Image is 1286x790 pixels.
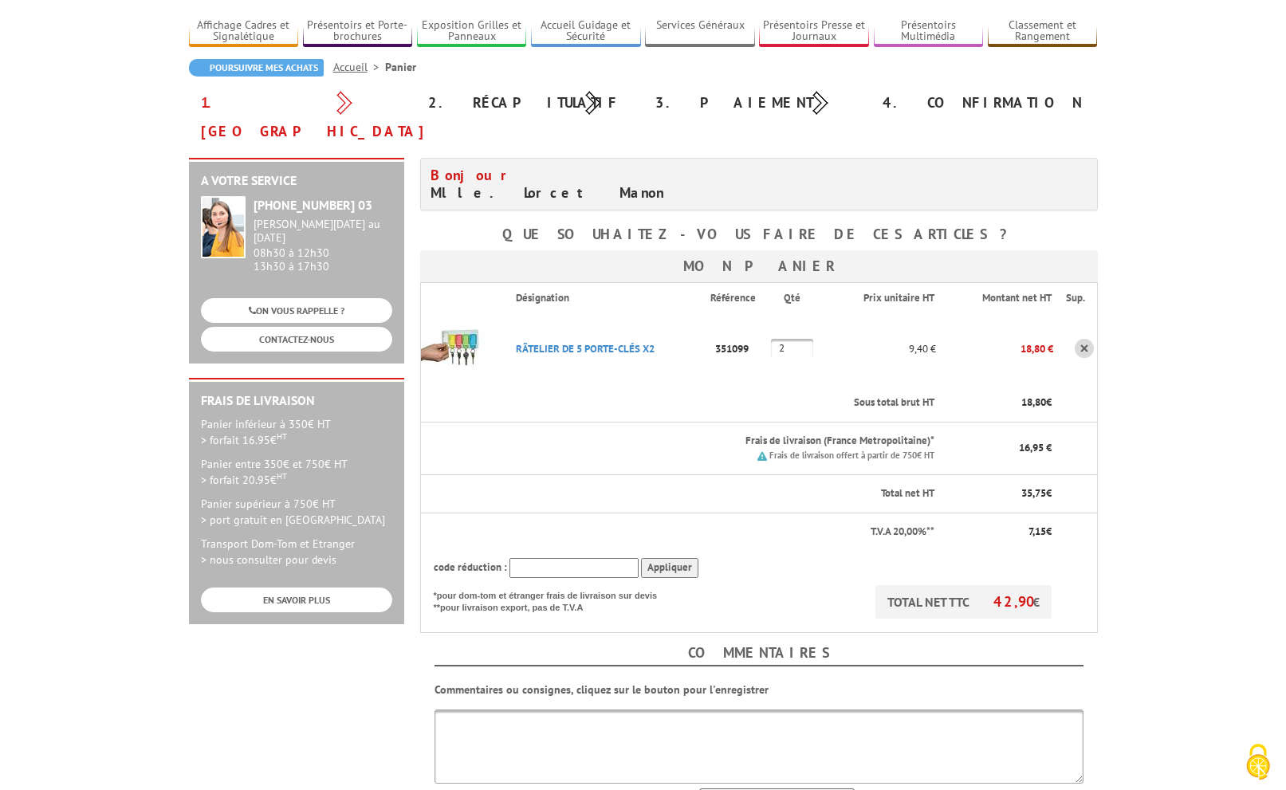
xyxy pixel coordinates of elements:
img: widget-service.jpg [201,196,246,258]
b: Que souhaitez-vous faire de ces articles ? [502,225,1015,243]
a: RâTELIER DE 5 PORTE-CLéS X2 [516,342,655,356]
b: Commentaires ou consignes, cliquez sur le bouton pour l'enregistrer [435,682,769,697]
img: picto.png [757,451,767,461]
a: EN SAVOIR PLUS [201,588,392,612]
div: 2. Récapitulatif [416,88,643,117]
a: Présentoirs Presse et Journaux [759,18,869,45]
th: Sup. [1053,282,1097,312]
span: Bonjour [431,166,515,184]
span: 7,15 [1028,525,1046,538]
h4: Commentaires [435,641,1083,666]
li: Panier [385,59,416,75]
div: 08h30 à 12h30 13h30 à 17h30 [254,218,392,273]
a: ON VOUS RAPPELLE ? [201,298,392,323]
p: Référence [710,291,769,306]
div: [PERSON_NAME][DATE] au [DATE] [254,218,392,245]
p: Prix unitaire HT [839,291,935,306]
a: Classement et Rangement [988,18,1098,45]
button: Cookies (fenêtre modale) [1230,736,1286,790]
p: Total net HT [434,486,935,501]
strong: [PHONE_NUMBER] 03 [254,197,372,213]
a: Présentoirs et Porte-brochures [303,18,413,45]
sup: HT [277,470,287,481]
p: Panier supérieur à 750€ HT [201,496,392,528]
p: 18,80 € [936,335,1052,363]
p: Panier inférieur à 350€ HT [201,416,392,448]
a: CONTACTEZ-NOUS [201,327,392,352]
p: € [949,395,1051,411]
span: 35,75 [1021,486,1046,500]
div: 1. [GEOGRAPHIC_DATA] [189,88,416,146]
span: > forfait 16.95€ [201,433,287,447]
input: Appliquer [641,558,698,578]
p: Panier entre 350€ et 750€ HT [201,456,392,488]
img: Cookies (fenêtre modale) [1238,742,1278,782]
h4: Mlle. Lorcet Manon [431,167,747,202]
a: Présentoirs Multimédia [874,18,984,45]
img: RâTELIER DE 5 PORTE-CLéS X2 [421,316,485,380]
span: 18,80 [1021,395,1046,409]
th: Sous total brut HT [503,384,936,422]
span: > nous consulter pour devis [201,552,336,567]
p: *pour dom-tom et étranger frais de livraison sur devis **pour livraison export, pas de T.V.A [434,585,673,615]
p: TOTAL NET TTC € [875,585,1052,619]
sup: HT [277,430,287,442]
p: € [949,525,1051,540]
div: 4. Confirmation [871,88,1098,117]
a: Exposition Grilles et Panneaux [417,18,527,45]
a: Services Généraux [645,18,755,45]
p: € [949,486,1051,501]
div: 3. Paiement [643,88,871,117]
span: code réduction : [434,560,507,574]
a: Poursuivre mes achats [189,59,324,77]
p: Transport Dom-Tom et Etranger [201,536,392,568]
th: Désignation [503,282,710,312]
a: Accueil [333,60,385,74]
p: T.V.A 20,00%** [434,525,935,540]
p: Montant net HT [949,291,1051,306]
a: Accueil Guidage et Sécurité [531,18,641,45]
p: Frais de livraison (France Metropolitaine)* [516,434,934,449]
h3: Mon panier [420,250,1098,282]
span: 16,95 € [1019,441,1052,454]
h2: Frais de Livraison [201,394,392,408]
span: 42,90 [993,592,1032,611]
th: Qté [771,282,826,312]
span: > port gratuit en [GEOGRAPHIC_DATA] [201,513,385,527]
p: 351099 [710,335,771,363]
a: Affichage Cadres et Signalétique [189,18,299,45]
h2: A votre service [201,174,392,188]
p: 9,40 € [826,335,937,363]
small: Frais de livraison offert à partir de 750€ HT [769,450,934,461]
span: > forfait 20.95€ [201,473,287,487]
